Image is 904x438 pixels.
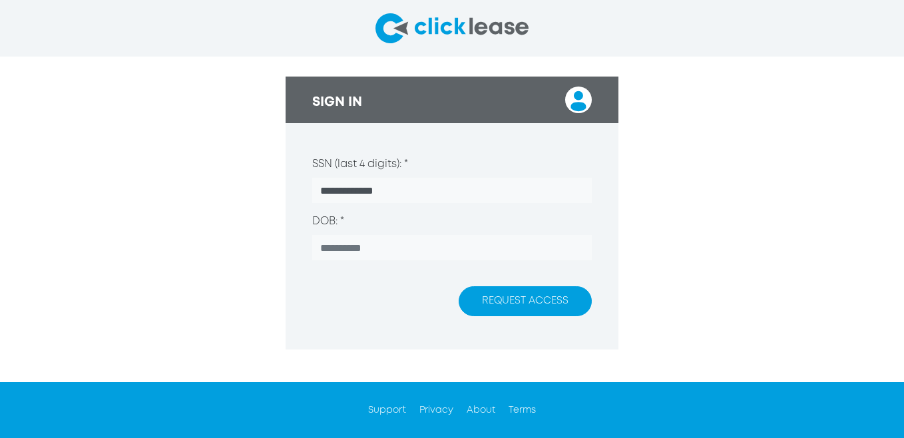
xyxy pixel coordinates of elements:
[312,156,408,172] label: SSN (last 4 digits): *
[368,406,406,414] a: Support
[312,95,362,110] h3: SIGN IN
[509,406,536,414] a: Terms
[565,87,592,113] img: login user
[459,286,592,316] button: REQUEST ACCESS
[419,406,453,414] a: Privacy
[375,13,529,43] img: clicklease logo
[312,214,344,230] label: DOB: *
[467,406,495,414] a: About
